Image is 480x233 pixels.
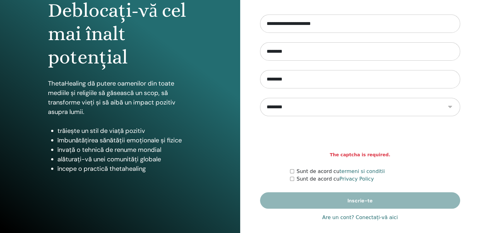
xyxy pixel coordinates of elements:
[297,175,374,183] label: Sunt de acord cu
[312,126,408,150] iframe: reCAPTCHA
[48,79,192,116] p: ThetaHealing dă putere oamenilor din toate mediile și religiile să găsească un scop, să transform...
[57,145,192,154] li: învață o tehnică de renume mondial
[297,168,385,175] label: Sunt de acord cu
[57,164,192,173] li: începe o practică thetahealing
[339,176,374,182] a: Privacy Policy
[57,135,192,145] li: îmbunătățirea sănătății emoționale și fizice
[57,154,192,164] li: alăturați-vă unei comunități globale
[57,126,192,135] li: trăiește un stil de viață pozitiv
[330,152,390,158] strong: The captcha is required.
[322,214,398,221] a: Are un cont? Conectați-vă aici
[339,168,385,174] a: termeni si conditii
